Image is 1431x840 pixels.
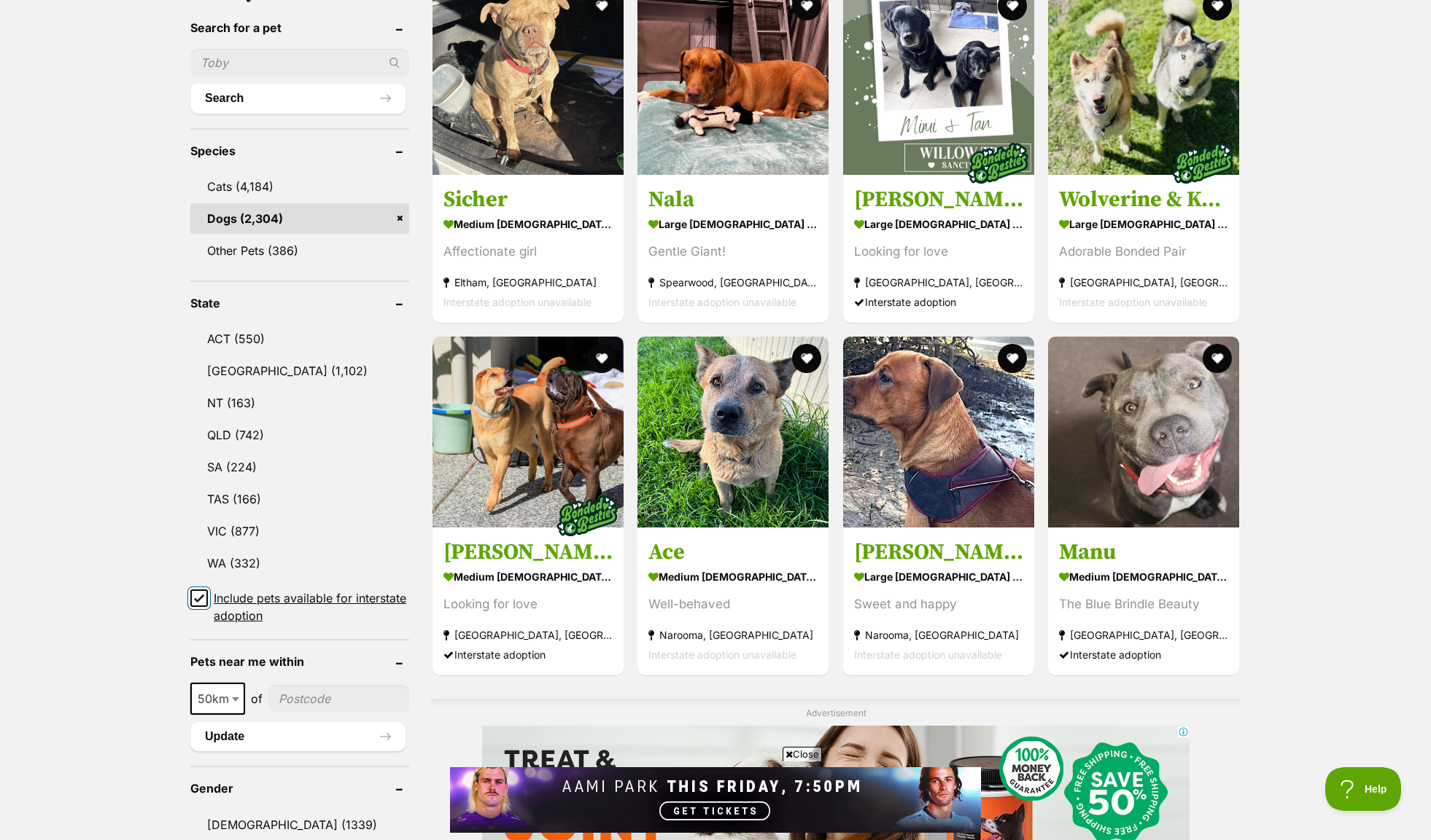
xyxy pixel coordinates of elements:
strong: Spearwood, [GEOGRAPHIC_DATA] [648,272,818,292]
a: ACT (550) [190,323,409,354]
span: 50km [192,688,244,709]
h3: Nala [648,186,818,213]
h3: Wolverine & Koda [1059,186,1228,213]
span: Interstate adoption unavailable [854,648,1002,661]
a: TAS (166) [190,484,409,514]
img: bonded besties [1166,127,1239,200]
strong: medium [DEMOGRAPHIC_DATA] Dog [443,566,613,587]
div: Gentle Giant! [648,242,818,262]
img: bonded besties [551,479,624,552]
h3: Manu [1059,538,1228,566]
a: SA (224) [190,452,409,482]
strong: Narooma, [GEOGRAPHIC_DATA] [648,625,818,645]
input: Toby [190,49,409,76]
a: Manu medium [DEMOGRAPHIC_DATA] Dog The Blue Brindle Beauty [GEOGRAPHIC_DATA], [GEOGRAPHIC_DATA] I... [1048,527,1239,675]
strong: [GEOGRAPHIC_DATA], [GEOGRAPHIC_DATA] [854,272,1023,292]
a: [GEOGRAPHIC_DATA] (1,102) [190,356,409,386]
strong: medium [DEMOGRAPHIC_DATA] Dog [648,566,818,587]
iframe: Advertisement [450,767,981,833]
img: bonded besties [961,127,1034,200]
h3: [PERSON_NAME] [854,538,1023,566]
header: Species [190,144,409,157]
span: of [251,690,263,707]
a: VIC (877) [190,516,409,546]
a: QLD (742) [190,420,409,450]
iframe: Help Scout Beacon - Open [1325,767,1402,811]
span: Interstate adoption unavailable [648,648,796,661]
a: Wolverine & Koda large [DEMOGRAPHIC_DATA] Dog Adorable Bonded Pair [GEOGRAPHIC_DATA], [GEOGRAPHIC... [1048,175,1239,323]
strong: Narooma, [GEOGRAPHIC_DATA] [854,625,1023,645]
strong: [GEOGRAPHIC_DATA], [GEOGRAPHIC_DATA] [1059,272,1228,292]
span: Interstate adoption unavailable [1059,296,1207,308]
strong: medium [DEMOGRAPHIC_DATA] Dog [443,213,613,235]
strong: [GEOGRAPHIC_DATA], [GEOGRAPHIC_DATA] [1059,625,1228,645]
strong: medium [DEMOGRAPHIC_DATA] Dog [1059,566,1228,587]
header: Gender [190,782,409,795]
div: Interstate adoption [854,292,1023,312]
div: Looking for love [854,242,1023,262]
div: Interstate adoption [1059,645,1228,664]
button: favourite [998,344,1027,373]
div: Sweet and happy [854,594,1023,614]
div: Affectionate girl [443,242,613,262]
button: favourite [587,344,616,373]
strong: large [DEMOGRAPHIC_DATA] Dog [854,213,1023,235]
button: favourite [1203,344,1232,373]
a: Other Pets (386) [190,235,409,266]
a: Ace medium [DEMOGRAPHIC_DATA] Dog Well-behaved Narooma, [GEOGRAPHIC_DATA] Interstate adoption una... [637,527,829,675]
img: Manu - American Staffordshire Terrier Dog [1048,337,1239,527]
h3: Sicher [443,186,613,213]
h3: [PERSON_NAME] & [PERSON_NAME] [443,538,613,566]
div: Interstate adoption [443,645,613,664]
div: The Blue Brindle Beauty [1059,594,1228,614]
button: Update [190,722,406,751]
img: Molly & Sid - Shar Pei Dog [433,337,624,527]
span: 50km [190,683,245,715]
a: [PERSON_NAME] large [DEMOGRAPHIC_DATA] Dog Looking for love [GEOGRAPHIC_DATA], [GEOGRAPHIC_DATA] ... [843,175,1034,323]
span: Include pets available for interstate adoption [214,589,409,624]
img: Ace - Australian Cattledog [637,337,829,527]
a: NT (163) [190,388,409,418]
a: Cats (4,184) [190,171,409,202]
div: Adorable Bonded Pair [1059,242,1228,262]
strong: large [DEMOGRAPHIC_DATA] Dog [648,213,818,235]
span: Interstate adoption unavailable [648,296,796,308]
a: [PERSON_NAME] large [DEMOGRAPHIC_DATA] Dog Sweet and happy Narooma, [GEOGRAPHIC_DATA] Interstate ... [843,527,1034,675]
a: [PERSON_NAME] & [PERSON_NAME] medium [DEMOGRAPHIC_DATA] Dog Looking for love [GEOGRAPHIC_DATA], [... [433,527,624,675]
strong: Eltham, [GEOGRAPHIC_DATA] [443,272,613,292]
h3: Ace [648,538,818,566]
a: Nala large [DEMOGRAPHIC_DATA] Dog Gentle Giant! Spearwood, [GEOGRAPHIC_DATA] Interstate adoption ... [637,175,829,323]
strong: large [DEMOGRAPHIC_DATA] Dog [1059,213,1228,235]
a: Include pets available for interstate adoption [190,589,409,624]
a: Sicher medium [DEMOGRAPHIC_DATA] Dog Affectionate girl Eltham, [GEOGRAPHIC_DATA] Interstate adopt... [433,175,624,323]
img: Wally - Kelpie x Rhodesian Ridgeback Dog [843,337,1034,527]
strong: [GEOGRAPHIC_DATA], [GEOGRAPHIC_DATA] [443,625,613,645]
a: Dogs (2,304) [190,203,409,234]
button: Search [190,84,406,113]
a: [DEMOGRAPHIC_DATA] (1339) [190,809,409,840]
header: Pets near me within [190,655,409,668]
header: Search for a pet [190,21,409,34]
input: postcode [268,685,409,713]
h3: [PERSON_NAME] [854,186,1023,213]
a: WA (332) [190,548,409,578]
button: favourite [793,344,822,373]
strong: large [DEMOGRAPHIC_DATA] Dog [854,566,1023,587]
span: Close [783,747,822,761]
div: Well-behaved [648,594,818,614]
span: Interstate adoption unavailable [443,296,592,308]
div: Looking for love [443,594,613,614]
header: State [190,297,409,310]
